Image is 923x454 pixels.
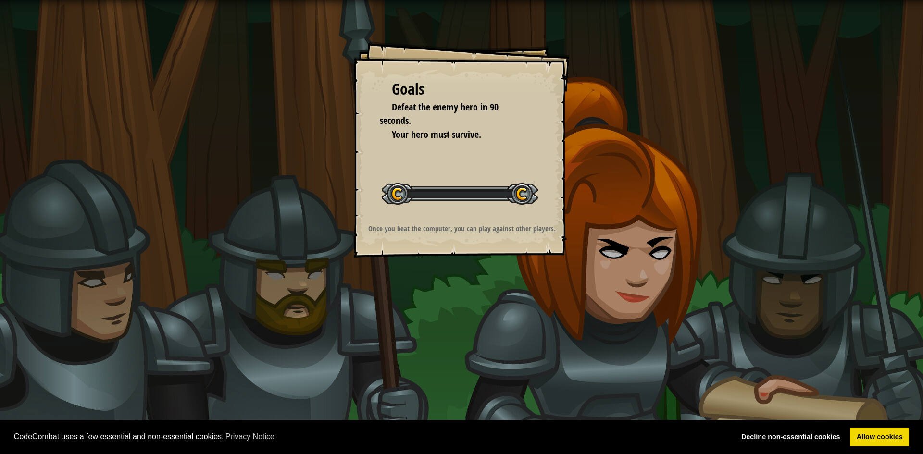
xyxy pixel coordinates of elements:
p: Once you beat the computer, you can play against other players. [365,223,558,233]
span: Your hero must survive. [392,128,481,141]
span: Defeat the enemy hero in 90 seconds. [380,100,499,127]
a: learn more about cookies [224,429,276,444]
div: Goals [392,78,531,100]
span: CodeCombat uses a few essential and non-essential cookies. [14,429,727,444]
a: allow cookies [850,428,909,447]
li: Your hero must survive. [380,128,529,142]
li: Defeat the enemy hero in 90 seconds. [380,100,529,128]
a: deny cookies [735,428,847,447]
